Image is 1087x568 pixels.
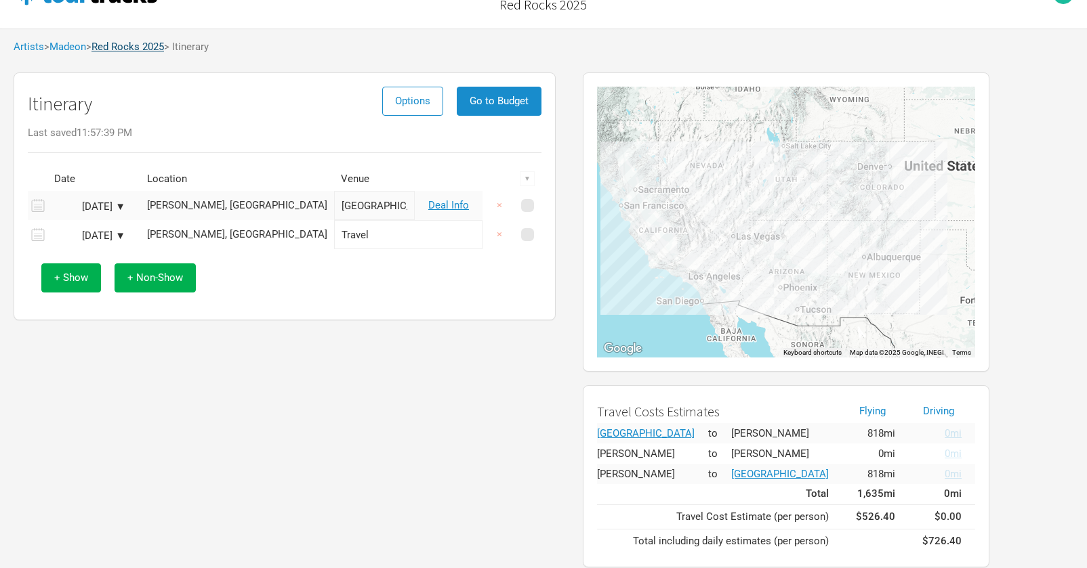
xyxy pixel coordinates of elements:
[731,469,829,479] div: Los Angeles, United States
[51,231,125,241] div: [DATE] ▼
[600,340,645,357] img: Google
[935,510,962,523] strong: $0.00
[878,447,895,460] span: 0mi
[884,166,889,171] div: Red Rocks Amphitheatre, Morrison, United States
[334,167,415,191] th: Venue
[850,349,944,356] span: Map data ©2025 Google, INEGI
[597,464,708,484] td: [PERSON_NAME]
[14,41,44,53] a: Artists
[334,191,415,220] input: Red Rocks Amphitheatre
[86,42,164,52] span: >
[382,87,443,116] button: Options
[842,484,909,504] td: 1,635mi
[395,95,430,107] span: Options
[945,468,962,480] span: 0mi
[334,220,483,249] input: Travel
[457,95,541,107] a: Go to Budget
[115,263,196,292] button: + Non-Show
[922,535,962,547] strong: $726.40
[147,230,327,240] div: Morrison, United States
[597,484,842,504] td: Total
[731,423,842,443] td: [PERSON_NAME]
[597,429,695,439] div: Los Angeles, United States
[783,348,842,357] button: Keyboard shortcuts
[28,93,92,114] h1: Itinerary
[856,510,895,523] strong: $526.40
[945,447,962,460] span: 0mi
[909,449,962,459] a: Change Travel Calculation Type To Driving
[28,128,541,138] div: Last saved 11:57:39 PM
[909,484,975,504] td: 0mi
[600,340,645,357] a: Open this area in Google Maps (opens a new window)
[457,87,541,116] button: Go to Budget
[520,171,535,186] div: ▼
[952,349,971,356] a: Terms
[859,405,886,417] a: Flying
[708,423,731,443] td: to
[54,271,88,284] span: + Show
[41,263,101,292] button: + Show
[597,529,842,553] td: Total including daily estimates (per person)
[47,167,136,191] th: Date
[127,271,183,284] span: + Non-Show
[867,427,895,439] span: 818mi
[708,443,731,464] td: to
[597,504,842,529] td: Travel Cost Estimate (per person)
[945,427,962,439] span: 0mi
[867,468,895,480] span: 818mi
[909,469,962,479] a: Change Travel Calculation Type To Driving
[470,95,529,107] span: Go to Budget
[909,429,962,439] a: Change Travel Calculation Type To Driving
[731,443,842,464] td: [PERSON_NAME]
[597,443,708,464] td: [PERSON_NAME]
[140,167,334,191] th: Location
[682,274,688,279] div: , Los Angeles, United States
[49,41,86,53] a: Madeon
[91,41,164,53] a: Red Rocks 2025
[597,404,829,419] h2: Travel Costs Estimates
[428,199,469,211] a: Deal Info
[708,464,731,484] td: to
[923,405,954,417] a: Driving
[164,42,209,52] span: > Itinerary
[44,42,86,52] span: >
[51,202,125,212] div: [DATE] ▼
[147,200,327,211] div: Morrison, United States
[484,220,515,249] button: ×
[484,191,515,220] button: ×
